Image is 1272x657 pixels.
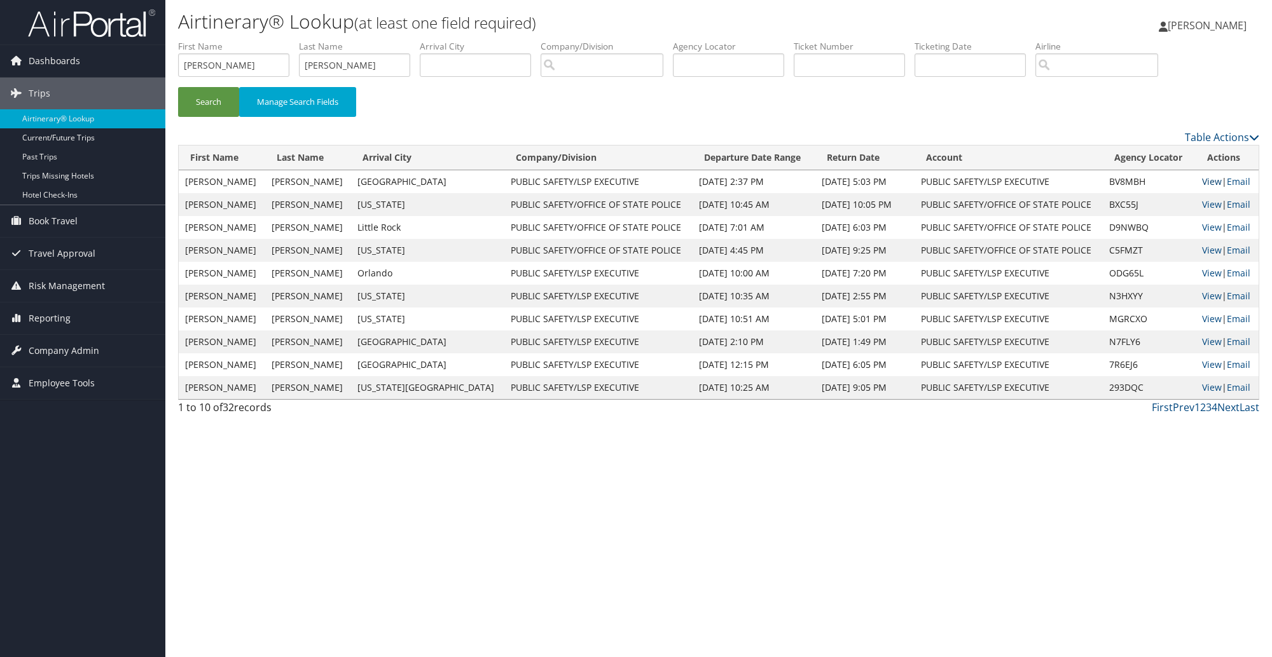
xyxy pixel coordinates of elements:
td: [PERSON_NAME] [265,239,352,262]
td: PUBLIC SAFETY/LSP EXECUTIVE [915,353,1103,376]
td: [PERSON_NAME] [179,193,265,216]
td: PUBLIC SAFETY/LSP EXECUTIVE [504,170,693,193]
a: Next [1217,400,1240,414]
td: PUBLIC SAFETY/LSP EXECUTIVE [915,262,1103,285]
td: [DATE] 10:05 PM [815,193,915,216]
a: View [1202,267,1222,279]
td: [DATE] 5:03 PM [815,170,915,193]
th: Company/Division [504,146,693,170]
label: First Name [178,40,299,53]
td: [PERSON_NAME] [179,262,265,285]
td: PUBLIC SAFETY/OFFICE OF STATE POLICE [915,216,1103,239]
th: Last Name: activate to sort column ascending [265,146,352,170]
td: [PERSON_NAME] [179,216,265,239]
td: PUBLIC SAFETY/OFFICE OF STATE POLICE [915,193,1103,216]
td: PUBLIC SAFETY/LSP EXECUTIVE [915,285,1103,308]
span: 32 [223,400,234,414]
td: [PERSON_NAME] [265,308,352,330]
td: [DATE] 10:00 AM [693,262,815,285]
td: [DATE] 2:37 PM [693,170,815,193]
a: 1 [1194,400,1200,414]
a: Email [1227,198,1250,210]
th: Account: activate to sort column ascending [915,146,1103,170]
td: PUBLIC SAFETY/OFFICE OF STATE POLICE [504,216,693,239]
td: PUBLIC SAFETY/LSP EXECUTIVE [504,353,693,376]
td: | [1196,239,1259,262]
a: Email [1227,175,1250,187]
td: [US_STATE] [351,239,504,262]
td: PUBLIC SAFETY/LSP EXECUTIVE [504,285,693,308]
a: View [1202,381,1222,393]
a: 4 [1212,400,1217,414]
button: Manage Search Fields [239,87,356,117]
td: | [1196,193,1259,216]
td: | [1196,330,1259,353]
td: ODG65L [1103,262,1196,285]
td: [DATE] 10:25 AM [693,376,815,399]
td: [DATE] 10:51 AM [693,308,815,330]
td: C5FMZT [1103,239,1196,262]
td: [DATE] 9:05 PM [815,376,915,399]
td: PUBLIC SAFETY/LSP EXECUTIVE [915,330,1103,353]
td: [DATE] 7:01 AM [693,216,815,239]
td: [GEOGRAPHIC_DATA] [351,353,504,376]
td: [DATE] 6:03 PM [815,216,915,239]
a: Prev [1173,400,1194,414]
a: Table Actions [1185,130,1259,144]
a: View [1202,290,1222,302]
td: | [1196,285,1259,308]
td: [PERSON_NAME] [179,330,265,353]
td: PUBLIC SAFETY/OFFICE OF STATE POLICE [915,239,1103,262]
td: D9NWBQ [1103,216,1196,239]
a: Email [1227,244,1250,256]
td: [PERSON_NAME] [265,330,352,353]
td: [DATE] 12:15 PM [693,353,815,376]
td: Little Rock [351,216,504,239]
td: PUBLIC SAFETY/OFFICE OF STATE POLICE [504,239,693,262]
a: Email [1227,381,1250,393]
td: PUBLIC SAFETY/LSP EXECUTIVE [504,376,693,399]
td: [PERSON_NAME] [179,239,265,262]
span: Risk Management [29,270,105,302]
a: View [1202,313,1222,325]
span: Trips [29,78,50,109]
a: View [1202,221,1222,233]
th: Departure Date Range: activate to sort column ascending [693,146,815,170]
a: Email [1227,221,1250,233]
div: 1 to 10 of records [178,400,434,421]
td: [DATE] 10:35 AM [693,285,815,308]
td: [DATE] 6:05 PM [815,353,915,376]
a: Last [1240,400,1259,414]
td: MGRCXO [1103,308,1196,330]
th: Return Date: activate to sort column ascending [815,146,915,170]
td: [PERSON_NAME] [265,216,352,239]
td: | [1196,353,1259,376]
td: [GEOGRAPHIC_DATA] [351,170,504,193]
label: Airline [1035,40,1168,53]
td: [DATE] 4:45 PM [693,239,815,262]
td: [PERSON_NAME] [265,170,352,193]
td: [PERSON_NAME] [265,376,352,399]
td: 293DQC [1103,376,1196,399]
span: [PERSON_NAME] [1168,18,1247,32]
td: [GEOGRAPHIC_DATA] [351,330,504,353]
a: First [1152,400,1173,414]
th: Agency Locator: activate to sort column ascending [1103,146,1196,170]
td: [DATE] 5:01 PM [815,308,915,330]
td: [DATE] 2:10 PM [693,330,815,353]
a: 2 [1200,400,1206,414]
span: Employee Tools [29,367,95,399]
label: Ticketing Date [915,40,1035,53]
td: N3HXYY [1103,285,1196,308]
td: N7FLY6 [1103,330,1196,353]
a: [PERSON_NAME] [1159,6,1259,44]
label: Last Name [299,40,420,53]
td: [PERSON_NAME] [179,170,265,193]
td: PUBLIC SAFETY/LSP EXECUTIVE [915,308,1103,330]
td: [US_STATE][GEOGRAPHIC_DATA] [351,376,504,399]
td: | [1196,170,1259,193]
a: View [1202,198,1222,210]
a: Email [1227,358,1250,370]
td: PUBLIC SAFETY/LSP EXECUTIVE [915,376,1103,399]
td: [PERSON_NAME] [265,193,352,216]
